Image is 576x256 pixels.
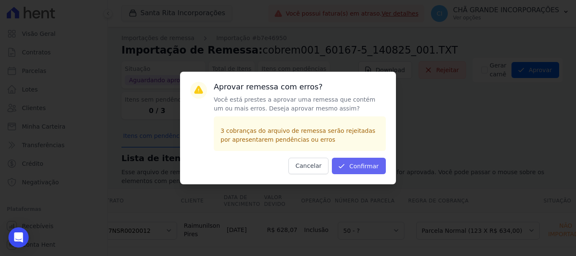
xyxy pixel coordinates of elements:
button: Confirmar [332,158,386,174]
p: Você está prestes a aprovar uma remessa que contém um ou mais erros. Deseja aprovar mesmo assim? [214,95,386,113]
button: Cancelar [288,158,329,174]
div: Open Intercom Messenger [8,227,29,248]
p: 3 cobranças do arquivo de remessa serão rejeitadas por apresentarem pendências ou erros [221,127,379,144]
h3: Aprovar remessa com erros? [214,82,386,92]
